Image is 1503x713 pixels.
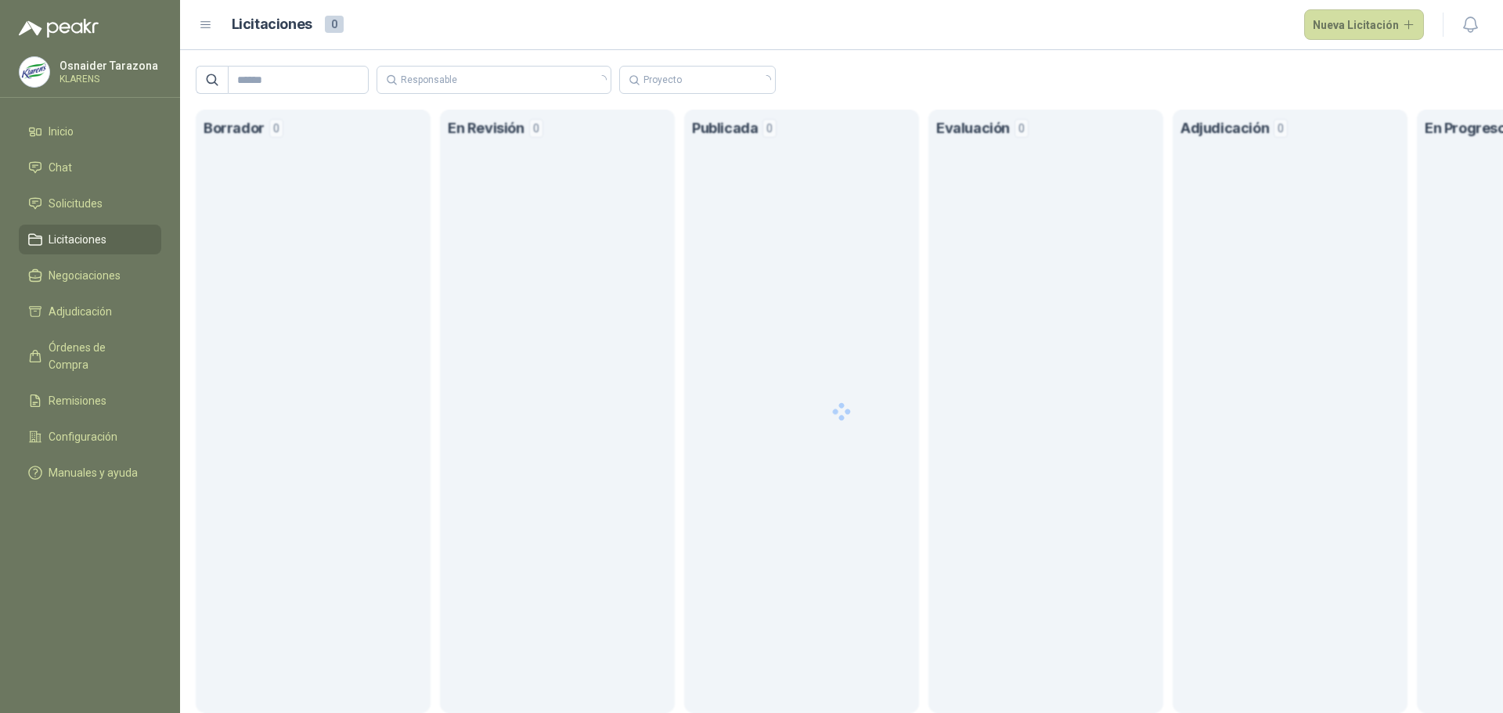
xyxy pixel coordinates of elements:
a: Licitaciones [19,225,161,254]
span: Licitaciones [49,231,106,248]
a: Adjudicación [19,297,161,326]
a: Solicitudes [19,189,161,218]
span: Configuración [49,428,117,445]
a: Órdenes de Compra [19,333,161,380]
img: Logo peakr [19,19,99,38]
p: KLARENS [59,74,158,84]
a: Remisiones [19,386,161,416]
a: Negociaciones [19,261,161,290]
span: Inicio [49,123,74,140]
a: Manuales y ayuda [19,458,161,488]
span: loading [762,75,771,85]
a: Configuración [19,422,161,452]
a: Chat [19,153,161,182]
a: Inicio [19,117,161,146]
span: 0 [325,16,344,33]
span: Órdenes de Compra [49,339,146,373]
span: Chat [49,159,72,176]
h1: Licitaciones [232,13,312,36]
p: Osnaider Tarazona [59,60,158,71]
span: loading [597,75,607,85]
span: Negociaciones [49,267,121,284]
button: Nueva Licitación [1304,9,1425,41]
span: Solicitudes [49,195,103,212]
span: Remisiones [49,392,106,409]
img: Company Logo [20,57,49,87]
span: Adjudicación [49,303,112,320]
span: Manuales y ayuda [49,464,138,481]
